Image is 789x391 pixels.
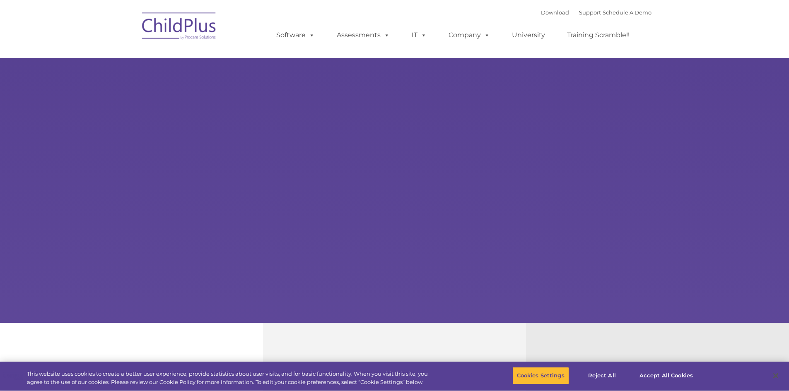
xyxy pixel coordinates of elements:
div: This website uses cookies to create a better user experience, provide statistics about user visit... [27,370,434,386]
font: | [541,9,651,16]
a: Training Scramble!! [559,27,638,43]
a: Download [541,9,569,16]
a: Software [268,27,323,43]
img: ChildPlus by Procare Solutions [138,7,221,48]
a: Schedule A Demo [603,9,651,16]
button: Close [767,367,785,385]
a: Assessments [328,27,398,43]
button: Reject All [576,367,628,384]
a: Support [579,9,601,16]
a: University [504,27,553,43]
a: IT [403,27,435,43]
a: Company [440,27,498,43]
button: Cookies Settings [512,367,569,384]
button: Accept All Cookies [635,367,697,384]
